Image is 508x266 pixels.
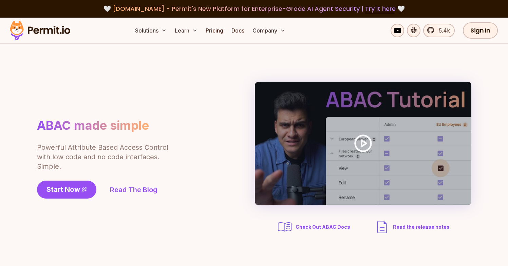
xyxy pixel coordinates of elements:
button: Company [250,24,288,37]
a: Read The Blog [110,185,157,195]
span: [DOMAIN_NAME] - Permit's New Platform for Enterprise-Grade AI Agent Security | [113,4,396,13]
button: Learn [172,24,200,37]
a: Sign In [463,22,498,39]
h1: ABAC made simple [37,118,149,133]
a: Check Out ABAC Docs [277,219,352,235]
a: 5.4k [423,24,455,37]
a: Read the release notes [374,219,450,235]
img: description [374,219,390,235]
span: Check Out ABAC Docs [296,224,350,230]
span: Read the release notes [393,224,450,230]
button: Solutions [132,24,169,37]
p: Powerful Attribute Based Access Control with low code and no code interfaces. Simple. [37,143,169,171]
a: Pricing [203,24,226,37]
img: abac docs [277,219,293,235]
img: Permit logo [7,19,73,42]
span: Start Now [46,185,80,194]
span: 5.4k [435,26,450,35]
a: Docs [229,24,247,37]
a: Start Now [37,181,96,199]
div: 🤍 🤍 [16,4,492,14]
a: Try it here [365,4,396,13]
